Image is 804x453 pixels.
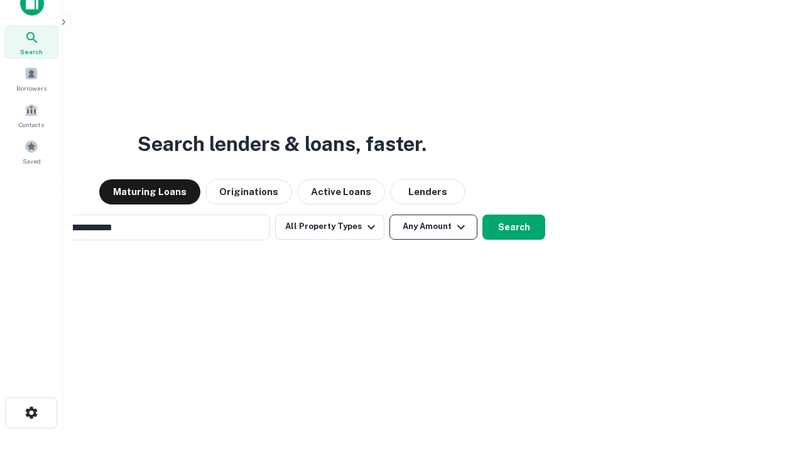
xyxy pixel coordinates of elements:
h3: Search lenders & loans, faster. [138,129,426,159]
button: Any Amount [389,215,477,240]
span: Saved [23,156,41,166]
button: Search [482,215,545,240]
button: Maturing Loans [99,179,200,204]
span: Search [20,47,43,57]
a: Contacts [4,98,59,132]
button: Lenders [390,179,465,204]
a: Borrowers [4,62,59,96]
button: Originations [205,179,292,204]
span: Contacts [19,120,44,130]
button: Active Loans [297,179,385,204]
iframe: Chat Widget [741,352,804,413]
span: Borrowers [16,83,46,93]
a: Search [4,25,59,59]
a: Saved [4,135,59,169]
button: All Property Types [275,215,384,240]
